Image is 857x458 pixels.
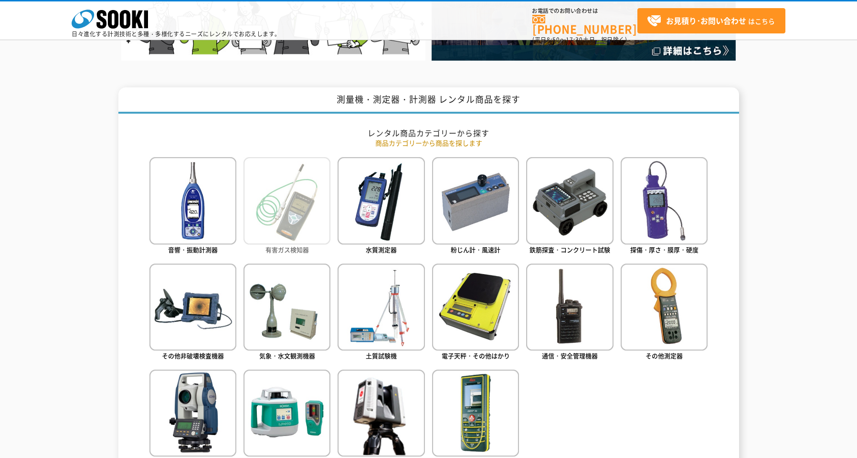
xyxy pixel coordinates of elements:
[338,264,424,362] a: 土質試験機
[451,245,500,254] span: 粉じん計・風速計
[526,264,613,362] a: 通信・安全管理機器
[243,264,330,362] a: 気象・水文観測機器
[168,245,218,254] span: 音響・振動計測器
[366,245,397,254] span: 水質測定器
[532,15,637,34] a: [PHONE_NUMBER]
[432,370,519,457] img: その他測量機器
[637,8,785,33] a: お見積り･お問い合わせはこちら
[243,264,330,351] img: 気象・水文観測機器
[149,128,708,138] h2: レンタル商品カテゴリーから探す
[432,157,519,256] a: 粉じん計・風速計
[338,157,424,256] a: 水質測定器
[647,14,775,28] span: はこちら
[265,245,309,254] span: 有害ガス検知器
[149,370,236,457] img: 測量機
[529,245,610,254] span: 鉄筋探査・コンクリート試験
[645,351,683,360] span: その他測定器
[526,157,613,244] img: 鉄筋探査・コンクリート試験
[630,245,698,254] span: 探傷・厚さ・膜厚・硬度
[243,157,330,256] a: 有害ガス検知器
[621,264,708,351] img: その他測定器
[621,157,708,256] a: 探傷・厚さ・膜厚・硬度
[532,8,637,14] span: お電話でのお問い合わせは
[526,264,613,351] img: 通信・安全管理機器
[149,264,236,362] a: その他非破壊検査機器
[432,264,519,351] img: 電子天秤・その他はかり
[566,35,583,44] span: 17:30
[547,35,560,44] span: 8:50
[149,264,236,351] img: その他非破壊検査機器
[366,351,397,360] span: 土質試験機
[432,157,519,244] img: 粉じん計・風速計
[259,351,315,360] span: 気象・水文観測機器
[666,15,746,26] strong: お見積り･お問い合わせ
[338,370,424,457] img: 3Dスキャナー
[442,351,510,360] span: 電子天秤・その他はかり
[162,351,224,360] span: その他非破壊検査機器
[72,31,281,37] p: 日々進化する計測技術と多種・多様化するニーズにレンタルでお応えします。
[243,370,330,457] img: レーザー測量機・墨出器
[243,157,330,244] img: 有害ガス検知器
[149,138,708,148] p: 商品カテゴリーから商品を探します
[149,157,236,244] img: 音響・振動計測器
[621,264,708,362] a: その他測定器
[118,87,739,114] h1: 測量機・測定器・計測器 レンタル商品を探す
[526,157,613,256] a: 鉄筋探査・コンクリート試験
[542,351,598,360] span: 通信・安全管理機器
[432,264,519,362] a: 電子天秤・その他はかり
[621,157,708,244] img: 探傷・厚さ・膜厚・硬度
[149,157,236,256] a: 音響・振動計測器
[532,35,627,44] span: (平日 ～ 土日、祝日除く)
[338,264,424,351] img: 土質試験機
[338,157,424,244] img: 水質測定器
